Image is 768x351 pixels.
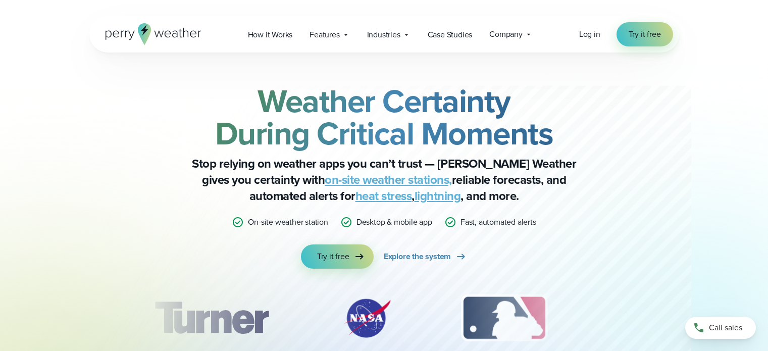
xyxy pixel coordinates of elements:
[248,29,293,41] span: How it Works
[617,22,673,46] a: Try it free
[332,293,402,343] div: 2 of 12
[310,29,339,41] span: Features
[248,216,328,228] p: On-site weather station
[317,250,349,263] span: Try it free
[606,293,687,343] img: PGA.svg
[139,293,283,343] div: 1 of 12
[139,293,283,343] img: Turner-Construction_1.svg
[182,156,586,204] p: Stop relying on weather apps you can’t trust — [PERSON_NAME] Weather gives you certainty with rel...
[685,317,756,339] a: Call sales
[325,171,452,189] a: on-site weather stations,
[451,293,557,343] img: MLB.svg
[384,244,467,269] a: Explore the system
[460,216,536,228] p: Fast, automated alerts
[419,24,481,45] a: Case Studies
[140,293,629,348] div: slideshow
[451,293,557,343] div: 3 of 12
[606,293,687,343] div: 4 of 12
[332,293,402,343] img: NASA.svg
[709,322,742,334] span: Call sales
[415,187,461,205] a: lightning
[579,28,600,40] a: Log in
[355,187,412,205] a: heat stress
[489,28,523,40] span: Company
[301,244,374,269] a: Try it free
[356,216,432,228] p: Desktop & mobile app
[215,77,553,157] strong: Weather Certainty During Critical Moments
[239,24,301,45] a: How it Works
[367,29,400,41] span: Industries
[428,29,473,41] span: Case Studies
[629,28,661,40] span: Try it free
[384,250,451,263] span: Explore the system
